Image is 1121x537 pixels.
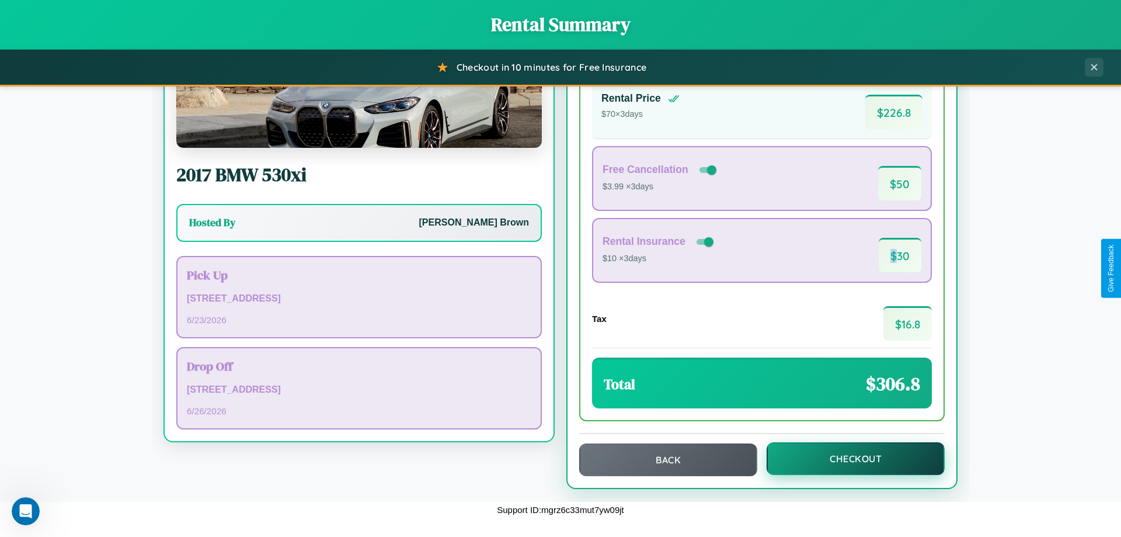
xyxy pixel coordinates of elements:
[883,306,932,341] span: $ 16.8
[12,497,40,525] iframe: Intercom live chat
[187,312,531,328] p: 6 / 23 / 2026
[601,107,680,122] p: $ 70 × 3 days
[187,290,531,307] p: [STREET_ADDRESS]
[579,444,757,476] button: Back
[457,61,646,73] span: Checkout in 10 minutes for Free Insurance
[189,216,235,230] h3: Hosted By
[592,314,607,324] h4: Tax
[865,95,922,129] span: $ 226.8
[603,251,716,266] p: $10 × 3 days
[603,235,685,248] h4: Rental Insurance
[603,164,688,176] h4: Free Cancellation
[878,166,921,200] span: $ 50
[879,238,921,272] span: $ 30
[866,371,920,397] span: $ 306.8
[176,31,542,148] img: BMW 530xi
[604,375,635,394] h3: Total
[497,502,624,518] p: Support ID: mgrz6c33mut7yw09jt
[187,382,531,399] p: [STREET_ADDRESS]
[187,266,531,283] h3: Pick Up
[603,179,719,195] p: $3.99 × 3 days
[419,214,529,231] p: [PERSON_NAME] Brown
[187,358,531,375] h3: Drop Off
[601,92,661,105] h4: Rental Price
[12,12,1109,37] h1: Rental Summary
[767,442,945,475] button: Checkout
[1107,245,1115,292] div: Give Feedback
[187,403,531,419] p: 6 / 26 / 2026
[176,162,542,188] h2: 2017 BMW 530xi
